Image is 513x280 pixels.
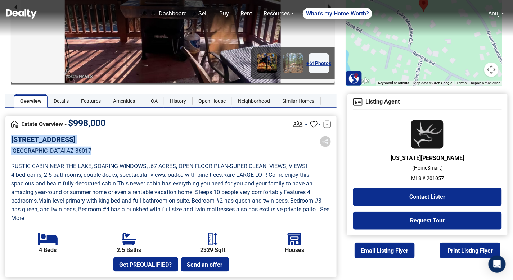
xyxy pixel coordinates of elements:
[440,243,500,258] button: Print Listing Flyer
[192,94,232,108] a: Open House
[353,98,502,106] h4: Listing Agent
[195,6,211,21] a: Sell
[378,81,409,86] button: Keyboard shortcuts
[11,163,307,178] span: RUSTIC CABIN NEAR THE LAKE, SOARING WINDOWS, .67 ACRES, OPEN FLOOR PLAN-SUPER CLEAN! VIEWS, VIEWS...
[166,171,223,178] span: loaded with pine trees .
[324,121,331,128] a: -
[107,94,141,108] a: Amenities
[141,94,164,108] a: HOA
[39,247,57,253] b: 4 Beds
[181,257,229,272] button: Send an offer
[471,81,500,85] a: Report a map error
[353,155,502,161] h6: [US_STATE][PERSON_NAME]
[489,10,500,17] a: Anuj
[353,212,502,230] button: Request Tour
[353,175,502,182] p: MLS # 201057
[4,258,25,280] iframe: BigID CMP Widget
[11,180,314,196] span: This newer cabin has everything you need for you and your family to have an amazing year-round or...
[232,94,276,108] a: Neighborhood
[348,73,359,84] img: Search Homes at Dealty
[11,147,91,155] p: [GEOGRAPHIC_DATA] , AZ 86017
[305,120,307,129] span: -
[292,118,304,130] img: Listing View
[238,6,255,21] a: Rent
[486,6,507,21] a: Anuj
[276,94,320,108] a: Similar Homes
[68,118,105,128] span: $ 998,000
[156,6,190,21] a: Dashboard
[457,81,467,85] a: Terms
[48,94,75,108] a: Details
[489,256,506,273] div: Open Intercom Messenger
[411,120,444,149] img: Agent
[303,8,372,19] a: What's my Home Worth?
[355,243,415,258] button: Email Listing Flyer
[11,206,331,221] a: ...See More
[309,53,329,73] a: +61Photos
[413,81,453,85] span: Map data ©2025 Google
[6,9,37,19] img: Dealty - Buy, Sell & Rent Homes
[319,120,320,129] span: -
[11,189,312,204] span: Features 4 bedrooms .
[11,197,323,213] span: Main level primary with king bed and full bathroom on suite, Bedroom #2 has queen and twin beds, ...
[283,53,303,73] img: Image
[164,94,192,108] a: History
[353,164,502,172] p: ( HomeSmart )
[11,171,311,187] span: Rare LARGE LOT! Come enjoy this spacious and beautifully decorated cabin .
[484,63,499,77] button: Map camera controls
[310,121,318,128] img: Favourites
[11,121,18,128] img: Overview
[117,247,141,253] b: 2.5 Baths
[216,6,232,21] a: Buy
[14,94,48,108] a: Overview
[11,120,292,128] h4: Estate Overview -
[11,135,91,144] h5: [STREET_ADDRESS]
[113,257,178,272] button: Get PREQUALIFIED?
[75,94,107,108] a: Features
[285,247,304,253] b: Houses
[353,188,502,206] button: Contact Lister
[261,6,297,21] a: Resources
[353,98,363,106] img: Agent
[257,53,277,73] img: Image
[201,247,226,253] b: 2329 Sqft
